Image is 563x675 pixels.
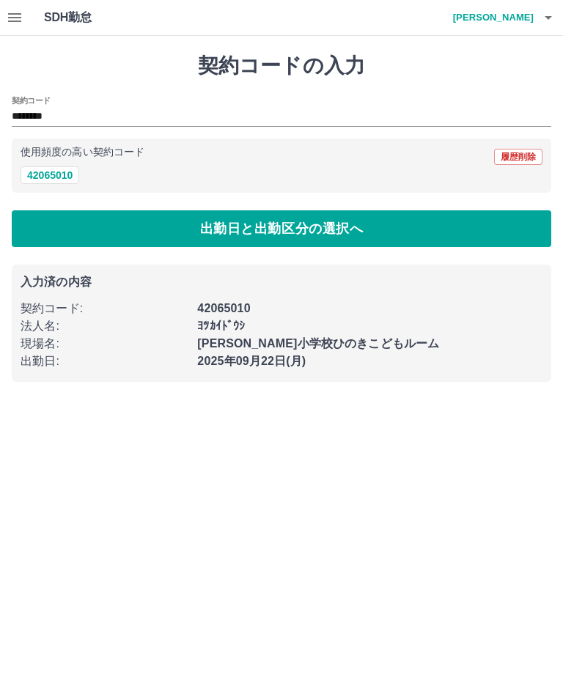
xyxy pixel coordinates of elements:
[197,320,245,332] b: ﾖﾂｶｲﾄﾞｳｼ
[21,147,144,158] p: 使用頻度の高い契約コード
[494,149,542,165] button: 履歴削除
[197,355,306,367] b: 2025年09月22日(月)
[12,95,51,106] h2: 契約コード
[21,166,79,184] button: 42065010
[21,335,188,353] p: 現場名 :
[21,317,188,335] p: 法人名 :
[21,353,188,370] p: 出勤日 :
[197,337,439,350] b: [PERSON_NAME]小学校ひのきこどもルーム
[12,54,551,78] h1: 契約コードの入力
[12,210,551,247] button: 出勤日と出勤区分の選択へ
[21,300,188,317] p: 契約コード :
[21,276,542,288] p: 入力済の内容
[197,302,250,314] b: 42065010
